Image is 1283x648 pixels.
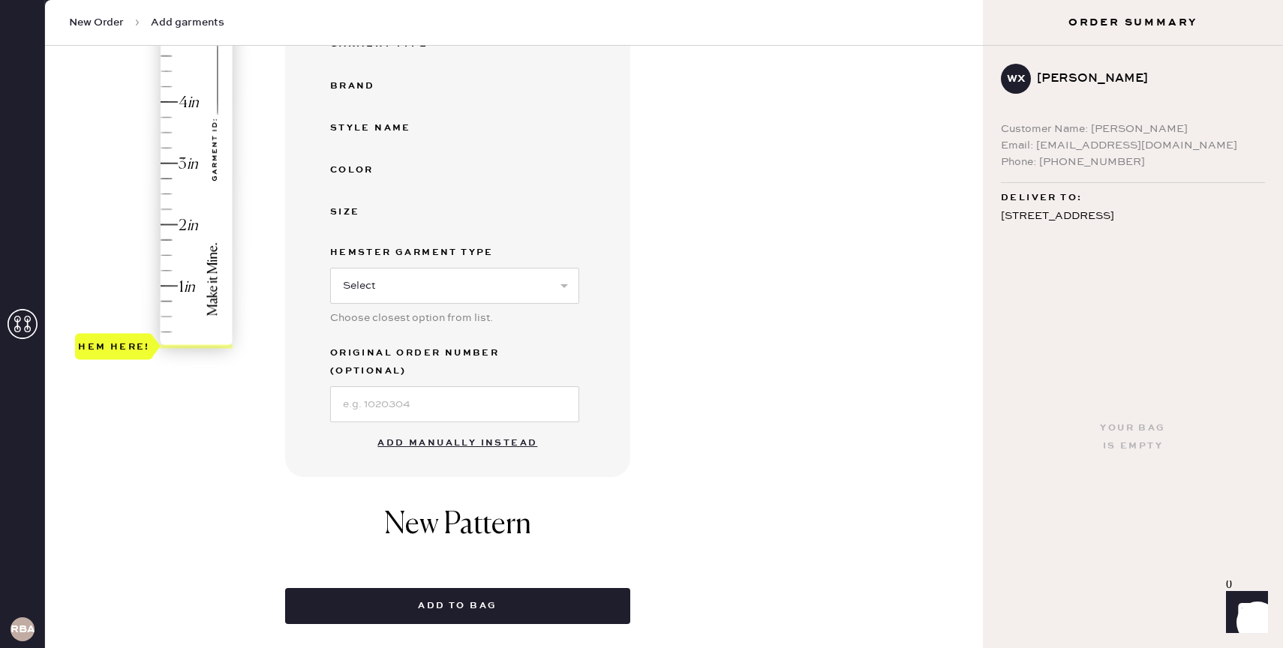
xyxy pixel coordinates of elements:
[1100,419,1165,455] div: Your bag is empty
[1001,154,1265,170] div: Phone: [PHONE_NUMBER]
[384,507,531,558] h1: New Pattern
[151,15,224,30] span: Add garments
[330,244,579,262] label: Hemster Garment Type
[78,337,150,355] div: Hem here!
[1037,70,1253,88] div: [PERSON_NAME]
[285,588,630,624] button: Add to bag
[1212,580,1276,645] iframe: Front Chat
[1001,189,1082,207] span: Deliver to:
[1001,137,1265,154] div: Email: [EMAIL_ADDRESS][DOMAIN_NAME]
[368,428,546,458] button: Add manually instead
[1007,73,1026,84] h3: WX
[983,15,1283,30] h3: Order Summary
[69,15,124,30] span: New Order
[11,624,35,634] h3: RBA
[330,77,450,95] div: Brand
[1001,207,1265,264] div: [STREET_ADDRESS] 11A [US_STATE] , NY 10016
[330,203,450,221] div: Size
[330,310,579,326] div: Choose closest option from list.
[1001,121,1265,137] div: Customer Name: [PERSON_NAME]
[330,119,450,137] div: Style name
[330,344,579,380] label: Original Order Number (Optional)
[330,161,450,179] div: Color
[330,386,579,422] input: e.g. 1020304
